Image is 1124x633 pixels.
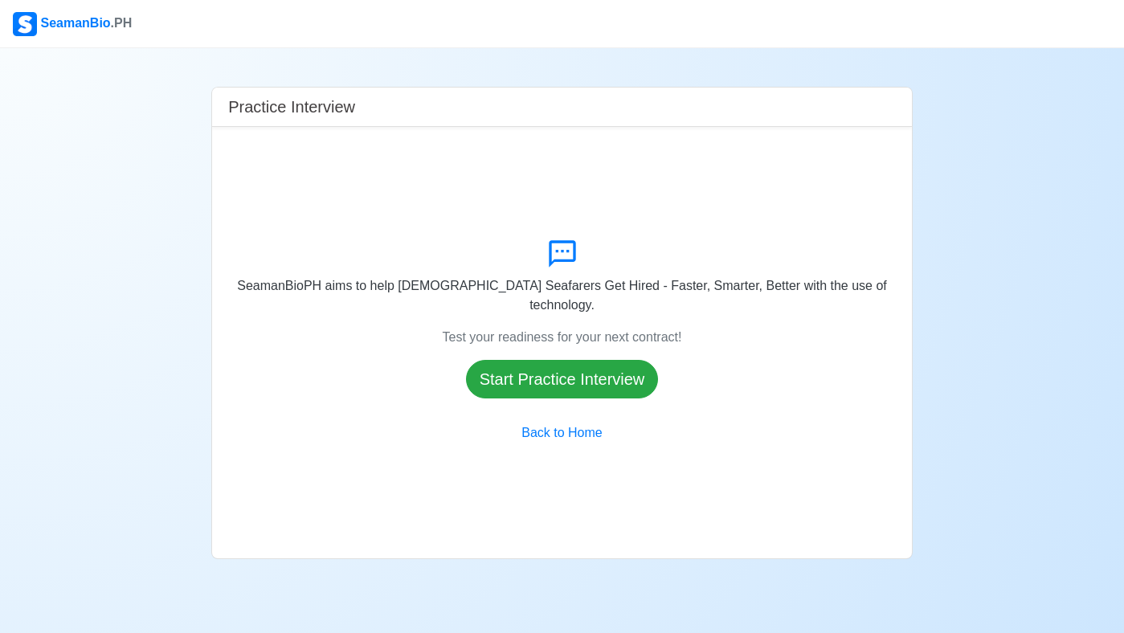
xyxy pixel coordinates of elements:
h5: Practice Interview [228,97,355,116]
span: .PH [111,16,133,30]
img: Logo [13,12,37,36]
button: Start Practice Interview [466,360,659,398]
div: SeamanBio [13,12,132,36]
p: Test your readiness for your next contract! [443,328,682,347]
button: Back to Home [511,418,612,448]
p: SeamanBioPH aims to help [DEMOGRAPHIC_DATA] Seafarers Get Hired - Faster, Smarter, Better with th... [225,276,899,315]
